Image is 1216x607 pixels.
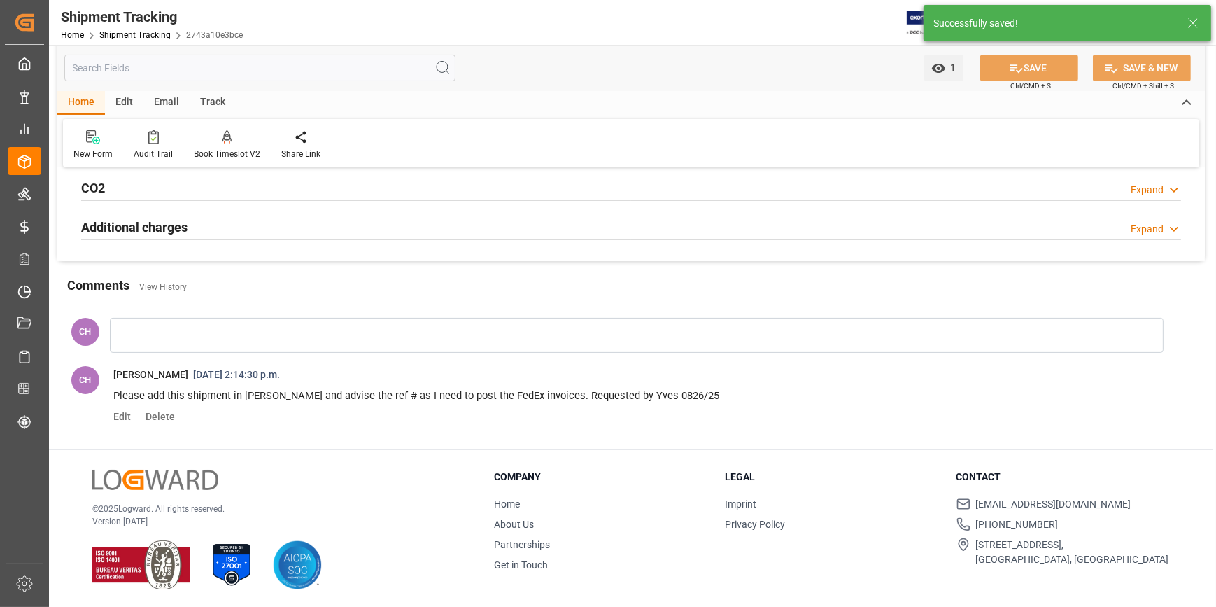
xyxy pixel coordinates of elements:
span: [PERSON_NAME] [113,369,188,380]
img: Exertis%20JAM%20-%20Email%20Logo.jpg_1722504956.jpg [907,11,955,35]
button: open menu [924,55,963,81]
a: Partnerships [494,539,550,550]
span: Delete [141,411,175,422]
span: Ctrl/CMD + Shift + S [1112,81,1174,91]
input: Search Fields [64,55,455,81]
h2: Comments [67,276,129,295]
div: Expand [1131,222,1164,237]
a: Imprint [725,498,756,510]
h3: Company [494,470,707,484]
h3: Legal [725,470,938,484]
div: Home [57,91,105,115]
button: SAVE [980,55,1078,81]
a: Privacy Policy [725,519,785,530]
div: Successfully saved! [933,16,1174,31]
span: [EMAIL_ADDRESS][DOMAIN_NAME] [976,497,1131,512]
p: © 2025 Logward. All rights reserved. [92,503,459,515]
span: 1 [946,62,956,73]
img: ISO 27001 Certification [207,540,256,589]
h3: Contact [956,470,1170,484]
p: Version [DATE] [92,515,459,528]
a: Shipment Tracking [99,30,171,40]
img: AICPA SOC [273,540,322,589]
a: Get in Touch [494,559,548,571]
div: Edit [105,91,143,115]
img: Logward Logo [92,470,218,490]
button: SAVE & NEW [1093,55,1191,81]
a: About Us [494,519,534,530]
a: Home [494,498,520,510]
div: Audit Trail [134,148,173,160]
h2: Additional charges [81,218,188,237]
span: [STREET_ADDRESS], [GEOGRAPHIC_DATA], [GEOGRAPHIC_DATA] [976,538,1169,567]
div: Track [190,91,236,115]
img: ISO 9001 & ISO 14001 Certification [92,540,190,589]
a: View History [139,282,187,292]
span: CH [80,326,92,337]
span: Please add this shipment in [PERSON_NAME] and advise the ref # as I need to post the FedEx invoic... [113,389,719,402]
h2: CO2 [81,179,105,197]
span: [PHONE_NUMBER] [976,517,1059,532]
div: Shipment Tracking [61,6,243,27]
div: Expand [1131,183,1164,197]
div: New Form [73,148,113,160]
div: Share Link [281,148,320,160]
a: Home [61,30,84,40]
div: Email [143,91,190,115]
div: Book Timeslot V2 [194,148,260,160]
span: Edit [113,411,141,422]
span: CH [80,375,92,385]
span: Ctrl/CMD + S [1010,81,1051,91]
span: [DATE] 2:14:30 p.m. [188,369,285,380]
